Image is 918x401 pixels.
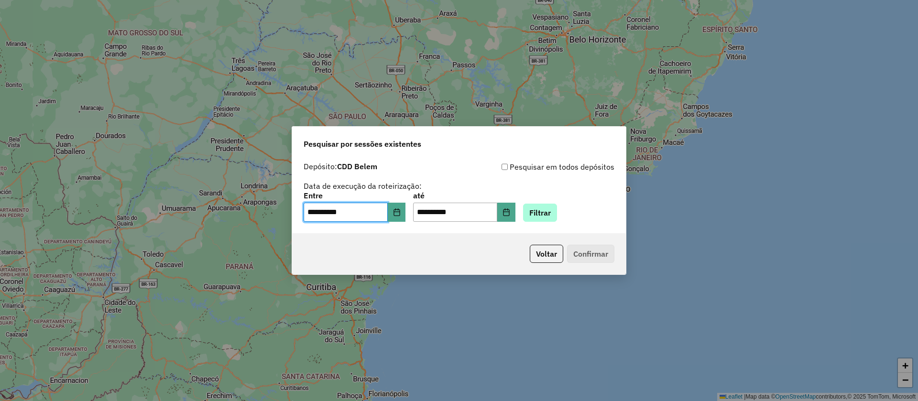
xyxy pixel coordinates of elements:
[304,190,405,201] label: Entre
[523,204,557,222] button: Filtrar
[459,161,614,173] div: Pesquisar em todos depósitos
[413,190,515,201] label: até
[497,203,515,222] button: Choose Date
[530,245,563,263] button: Voltar
[304,180,422,192] label: Data de execução da roteirização:
[337,162,377,171] strong: CDD Belem
[388,203,406,222] button: Choose Date
[304,161,377,172] label: Depósito:
[304,138,421,150] span: Pesquisar por sessões existentes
